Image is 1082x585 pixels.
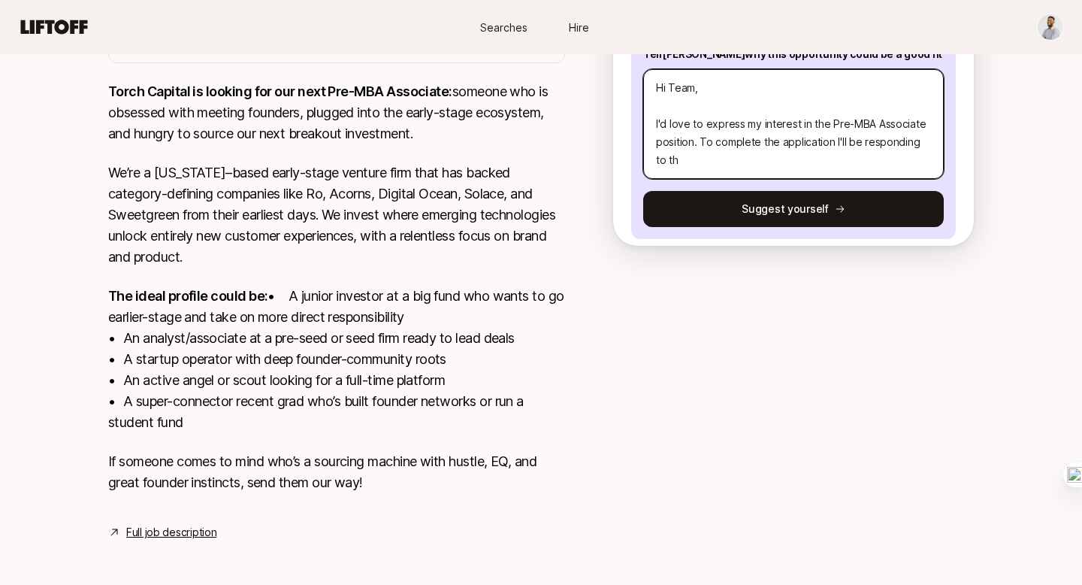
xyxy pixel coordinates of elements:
p: We’re a [US_STATE]–based early-stage venture firm that has backed category-defining companies lik... [108,162,565,268]
span: Hire [569,20,589,35]
button: Joel Kanu [1037,14,1064,41]
p: someone who is obsessed with meeting founders, plugged into the early-stage ecosystem, and hungry... [108,81,565,144]
textarea: Hi Team, I'd love to express my interest in the Pre-MBA Associate position. To complete the appli... [643,69,944,179]
a: Hire [541,14,616,41]
p: Tell [PERSON_NAME] why this opportunity could be a good fit [643,45,944,63]
p: • A junior investor at a big fund who wants to go earlier-stage and take on more direct responsib... [108,286,565,433]
button: Suggest yourself [643,191,944,227]
strong: Torch Capital is looking for our next Pre-MBA Associate: [108,83,452,99]
a: Searches [466,14,541,41]
img: Joel Kanu [1038,14,1063,40]
a: Full job description [126,523,216,541]
p: If someone comes to mind who’s a sourcing machine with hustle, EQ, and great founder instincts, s... [108,451,565,493]
strong: The ideal profile could be: [108,288,267,304]
span: Searches [480,20,527,35]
